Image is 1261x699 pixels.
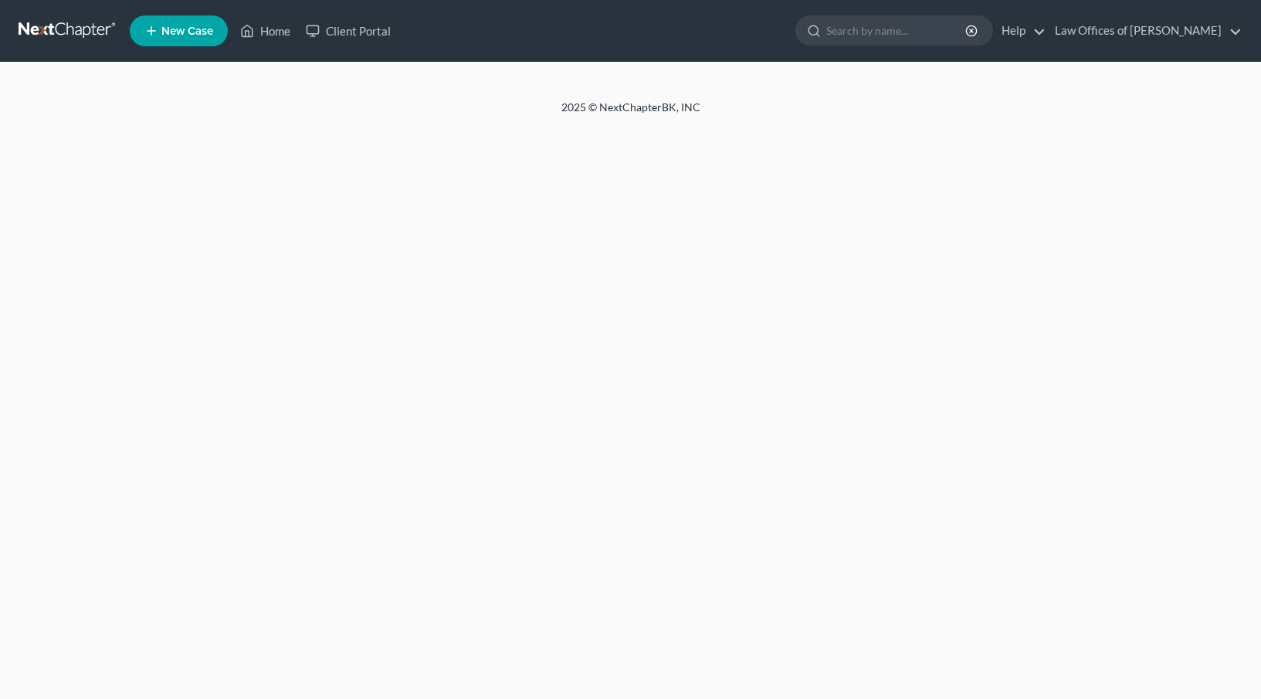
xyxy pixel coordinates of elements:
[161,25,213,37] span: New Case
[994,17,1046,45] a: Help
[232,17,298,45] a: Home
[298,17,398,45] a: Client Portal
[826,16,968,45] input: Search by name...
[1047,17,1242,45] a: Law Offices of [PERSON_NAME]
[191,100,1071,127] div: 2025 © NextChapterBK, INC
